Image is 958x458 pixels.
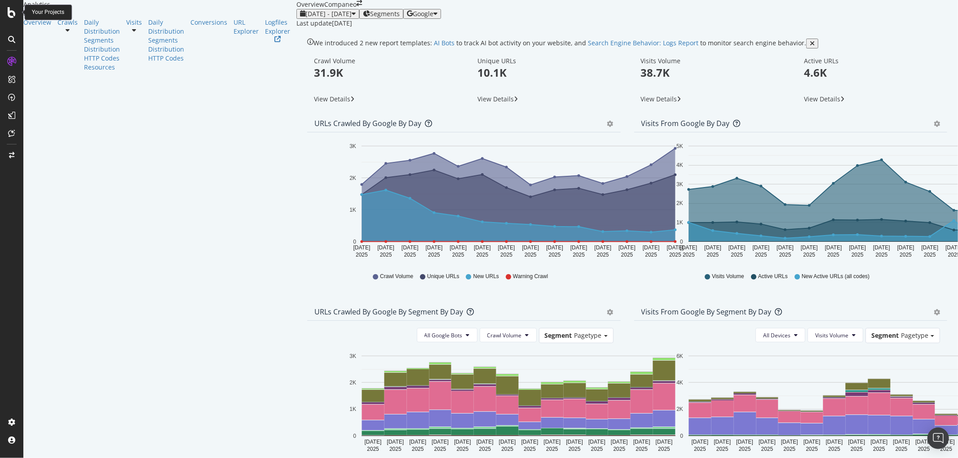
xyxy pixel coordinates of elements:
[895,446,907,452] text: 2025
[522,244,539,251] text: [DATE]
[23,9,296,18] div: LogAnalyzer
[477,65,614,80] p: 10.1K
[803,252,815,258] text: 2025
[480,328,537,342] button: Crawl Volume
[265,18,290,42] a: Logfiles Explorer
[588,439,605,445] text: [DATE]
[499,439,516,445] text: [DATE]
[736,439,753,445] text: [DATE]
[755,328,805,342] button: All Devices
[712,273,744,280] span: Visits Volume
[759,439,776,445] text: [DATE]
[148,36,184,54] a: Segments Distribution
[806,446,818,452] text: 2025
[827,252,839,258] text: 2025
[314,350,707,454] svg: A chart.
[801,244,818,251] text: [DATE]
[265,18,290,36] div: Logfiles Explorer
[873,446,885,452] text: 2025
[426,244,443,251] text: [DATE]
[474,244,491,251] text: [DATE]
[349,353,356,359] text: 3K
[32,9,64,16] div: Your Projects
[676,219,683,226] text: 1K
[479,446,491,452] text: 2025
[57,18,78,27] a: Crawls
[828,446,840,452] text: 2025
[683,252,695,258] text: 2025
[870,439,887,445] text: [DATE]
[728,244,745,251] text: [DATE]
[500,252,512,258] text: 2025
[296,9,359,19] button: [DATE] - [DATE]
[457,446,469,452] text: 2025
[611,439,628,445] text: [DATE]
[367,446,379,452] text: 2025
[349,143,356,149] text: 3K
[148,54,184,63] div: HTTP Codes
[641,65,777,80] p: 38.7K
[477,252,489,258] text: 2025
[595,244,612,251] text: [DATE]
[353,244,371,251] text: [DATE]
[570,244,587,251] text: [DATE]
[190,18,227,27] a: Conversions
[513,273,548,280] span: Warning Crawl
[84,54,120,63] div: HTTP Codes
[365,439,382,445] text: [DATE]
[574,331,602,340] span: Pagetype
[714,439,731,445] text: [DATE]
[761,446,773,452] text: 2025
[546,446,558,452] text: 2025
[305,9,352,18] span: [DATE] - [DATE]
[314,140,707,264] div: A chart.
[752,244,769,251] text: [DATE]
[543,439,561,445] text: [DATE]
[148,18,184,36] a: Daily Distribution
[940,446,952,452] text: 2025
[676,201,683,207] text: 2K
[680,433,683,439] text: 0
[498,244,515,251] text: [DATE]
[676,406,683,413] text: 2K
[359,9,403,19] button: Segments
[781,439,798,445] text: [DATE]
[618,244,636,251] text: [DATE]
[680,239,683,245] text: 0
[332,19,352,28] div: [DATE]
[126,18,142,27] a: Visits
[402,244,419,251] text: [DATE]
[387,439,404,445] text: [DATE]
[918,446,930,452] text: 2025
[641,95,677,103] span: View Details
[802,273,870,280] span: New Active URLs (all codes)
[641,119,730,128] div: Visits from Google by day
[409,439,426,445] text: [DATE]
[806,39,818,48] button: close banner
[680,244,697,251] text: [DATE]
[901,331,928,340] span: Pagetype
[934,121,940,127] div: gear
[424,332,463,339] span: All Google Bots
[607,309,614,315] div: gear
[804,57,940,65] div: Active URLs
[349,175,356,181] text: 2K
[641,307,772,316] div: Visits from Google By Segment By Day
[23,18,51,27] div: Overview
[377,244,394,251] text: [DATE]
[434,446,446,452] text: 2025
[353,433,356,439] text: 0
[234,18,259,36] div: URL Explorer
[403,9,441,19] button: Google
[921,244,938,251] text: [DATE]
[924,252,936,258] text: 2025
[704,244,721,251] text: [DATE]
[84,36,120,54] a: Segments Distribution
[915,439,932,445] text: [DATE]
[676,181,683,188] text: 3K
[84,63,120,72] a: Resources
